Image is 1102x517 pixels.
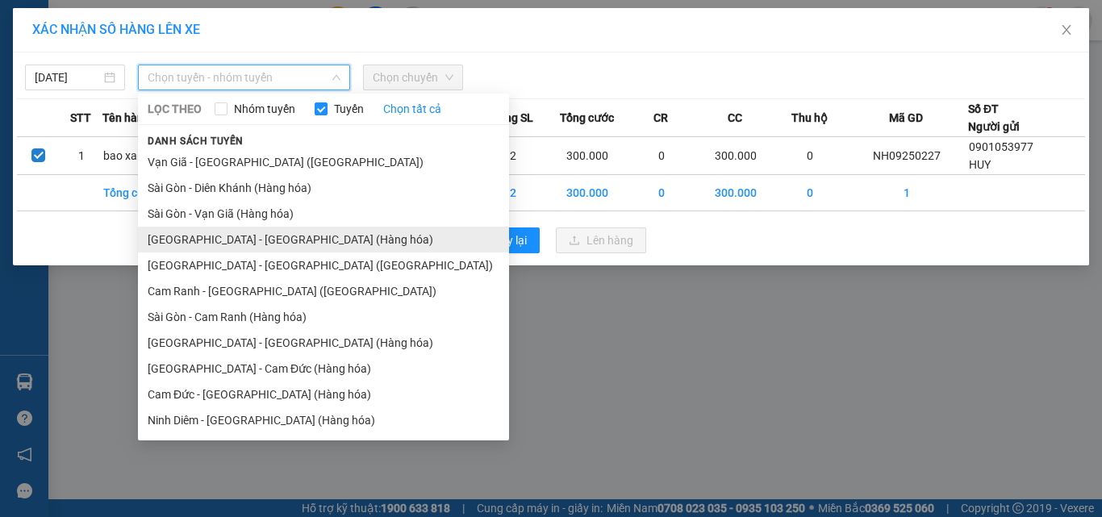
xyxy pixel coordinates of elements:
[653,109,668,127] span: CR
[791,109,828,127] span: Thu hộ
[889,109,923,127] span: Mã GD
[102,175,173,211] td: Tổng cộng
[138,433,509,459] li: [GEOGRAPHIC_DATA] - [GEOGRAPHIC_DATA] (Hàng hóa)
[697,137,774,175] td: 300.000
[138,356,509,381] li: [GEOGRAPHIC_DATA] - Cam Đức (Hàng hóa)
[774,175,845,211] td: 0
[560,109,614,127] span: Tổng cước
[383,100,441,118] a: Chọn tất cả
[189,14,302,33] div: Quận 5
[478,137,549,175] td: 2
[186,102,221,140] span: Chưa thu :
[189,15,227,32] span: Nhận:
[60,137,102,175] td: 1
[549,137,625,175] td: 300.000
[328,100,370,118] span: Tuyến
[14,14,39,31] span: Gửi:
[138,201,509,227] li: Sài Gòn - Vạn Giã (Hàng hóa)
[373,65,453,90] span: Chọn chuyến
[697,175,774,211] td: 300.000
[138,175,509,201] li: Sài Gòn - Diên Khánh (Hàng hóa)
[102,137,173,175] td: bao xanh
[189,52,302,75] div: 0915464089
[35,69,101,86] input: 13/09/2025
[969,158,991,171] span: HUY
[138,227,509,252] li: [GEOGRAPHIC_DATA] - [GEOGRAPHIC_DATA] (Hàng hóa)
[138,278,509,304] li: Cam Ranh - [GEOGRAPHIC_DATA] ([GEOGRAPHIC_DATA])
[189,33,302,52] div: THƯƠNG
[626,137,697,175] td: 0
[32,22,200,37] span: XÁC NHẬN SỐ HÀNG LÊN XE
[138,381,509,407] li: Cam Đức - [GEOGRAPHIC_DATA] (Hàng hóa)
[227,100,302,118] span: Nhóm tuyến
[138,252,509,278] li: [GEOGRAPHIC_DATA] - [GEOGRAPHIC_DATA] ([GEOGRAPHIC_DATA])
[1060,23,1073,36] span: close
[14,50,177,69] div: HUY
[556,227,646,253] button: uploadLên hàng
[968,100,1020,136] div: Số ĐT Người gửi
[148,65,340,90] span: Chọn tuyến - nhóm tuyến
[138,330,509,356] li: [GEOGRAPHIC_DATA] - [GEOGRAPHIC_DATA] (Hàng hóa)
[845,137,968,175] td: NH09250227
[14,69,177,92] div: 0901053977
[14,14,177,50] div: [GEOGRAPHIC_DATA]
[70,109,91,127] span: STT
[138,134,253,148] span: Danh sách tuyến
[774,137,845,175] td: 0
[102,109,150,127] span: Tên hàng
[728,109,742,127] span: CC
[1044,8,1089,53] button: Close
[138,407,509,433] li: Ninh Diêm - [GEOGRAPHIC_DATA] (Hàng hóa)
[549,175,625,211] td: 300.000
[492,109,533,127] span: Tổng SL
[186,102,303,141] div: 300.000
[478,175,549,211] td: 2
[138,304,509,330] li: Sài Gòn - Cam Ranh (Hàng hóa)
[845,175,968,211] td: 1
[138,149,509,175] li: Vạn Giã - [GEOGRAPHIC_DATA] ([GEOGRAPHIC_DATA])
[148,100,202,118] span: LỌC THEO
[969,140,1033,153] span: 0901053977
[332,73,341,82] span: down
[626,175,697,211] td: 0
